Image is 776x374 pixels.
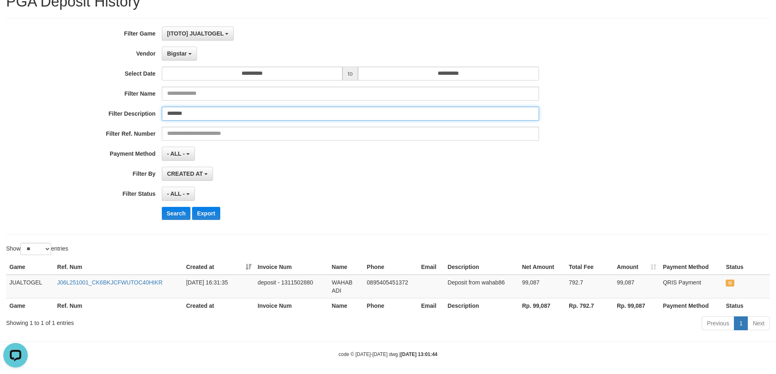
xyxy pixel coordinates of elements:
[364,260,418,275] th: Phone
[192,207,220,220] button: Export
[722,260,770,275] th: Status
[342,67,358,81] span: to
[54,260,183,275] th: Ref. Num
[167,170,203,177] span: CREATED AT
[364,298,418,313] th: Phone
[660,260,722,275] th: Payment Method
[660,298,722,313] th: Payment Method
[167,30,224,37] span: [ITOTO] JUALTOGEL
[726,280,734,287] span: UNPAID
[57,279,163,286] a: J06L251001_CK6BKJCFWUTOC40HIKR
[6,298,54,313] th: Game
[162,47,197,60] button: Bigstar
[613,298,660,313] th: Rp. 99,087
[255,260,329,275] th: Invoice Num
[418,260,444,275] th: Email
[566,298,613,313] th: Rp. 792.7
[167,50,187,57] span: Bigstar
[183,275,254,298] td: [DATE] 16:31:35
[444,298,519,313] th: Description
[162,207,191,220] button: Search
[6,260,54,275] th: Game
[519,298,566,313] th: Rp. 99,087
[183,298,254,313] th: Created at
[255,275,329,298] td: deposit - 1311502880
[660,275,722,298] td: QRIS Payment
[162,27,234,40] button: [ITOTO] JUALTOGEL
[3,3,28,28] button: Open LiveChat chat widget
[162,147,195,161] button: - ALL -
[722,298,770,313] th: Status
[519,275,566,298] td: 99,087
[747,316,770,330] a: Next
[702,316,734,330] a: Previous
[167,150,185,157] span: - ALL -
[255,298,329,313] th: Invoice Num
[329,298,364,313] th: Name
[734,316,748,330] a: 1
[6,316,317,327] div: Showing 1 to 1 of 1 entries
[613,275,660,298] td: 99,087
[400,352,437,357] strong: [DATE] 13:01:44
[418,298,444,313] th: Email
[20,243,51,255] select: Showentries
[566,275,613,298] td: 792.7
[183,260,254,275] th: Created at: activate to sort column ascending
[613,260,660,275] th: Amount: activate to sort column ascending
[162,187,195,201] button: - ALL -
[6,275,54,298] td: JUALTOGEL
[364,275,418,298] td: 0895405451372
[329,275,364,298] td: WAHAB ADI
[444,260,519,275] th: Description
[566,260,613,275] th: Total Fee
[329,260,364,275] th: Name
[339,352,438,357] small: code © [DATE]-[DATE] dwg |
[444,275,519,298] td: Deposit from wahab86
[162,167,213,181] button: CREATED AT
[167,190,185,197] span: - ALL -
[6,243,68,255] label: Show entries
[54,298,183,313] th: Ref. Num
[519,260,566,275] th: Net Amount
